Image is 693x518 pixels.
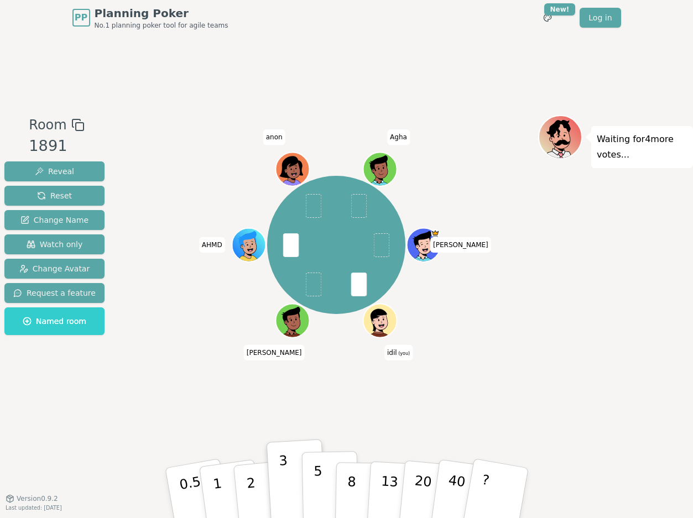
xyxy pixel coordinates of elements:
[4,210,105,230] button: Change Name
[29,135,84,158] div: 1891
[27,239,83,250] span: Watch only
[544,3,576,15] div: New!
[431,229,440,238] span: Jessica is the host
[35,166,74,177] span: Reveal
[4,161,105,181] button: Reveal
[397,351,410,356] span: (you)
[20,214,88,226] span: Change Name
[37,190,72,201] span: Reset
[597,132,687,163] p: Waiting for 4 more votes...
[387,130,410,145] span: Click to change your name
[75,11,87,24] span: PP
[278,453,290,513] p: 3
[95,21,228,30] span: No.1 planning poker tool for agile teams
[580,8,621,28] a: Log in
[6,505,62,511] span: Last updated: [DATE]
[17,494,58,503] span: Version 0.9.2
[4,186,105,206] button: Reset
[23,316,86,327] span: Named room
[364,305,396,337] button: Click to change your avatar
[19,263,90,274] span: Change Avatar
[4,259,105,279] button: Change Avatar
[95,6,228,21] span: Planning Poker
[263,130,285,145] span: Click to change your name
[384,345,413,360] span: Click to change your name
[13,287,96,299] span: Request a feature
[430,237,491,253] span: Click to change your name
[29,115,66,135] span: Room
[4,283,105,303] button: Request a feature
[72,6,228,30] a: PPPlanning PokerNo.1 planning poker tool for agile teams
[6,494,58,503] button: Version0.9.2
[244,345,305,360] span: Click to change your name
[538,8,557,28] button: New!
[4,307,105,335] button: Named room
[4,234,105,254] button: Watch only
[199,237,225,253] span: Click to change your name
